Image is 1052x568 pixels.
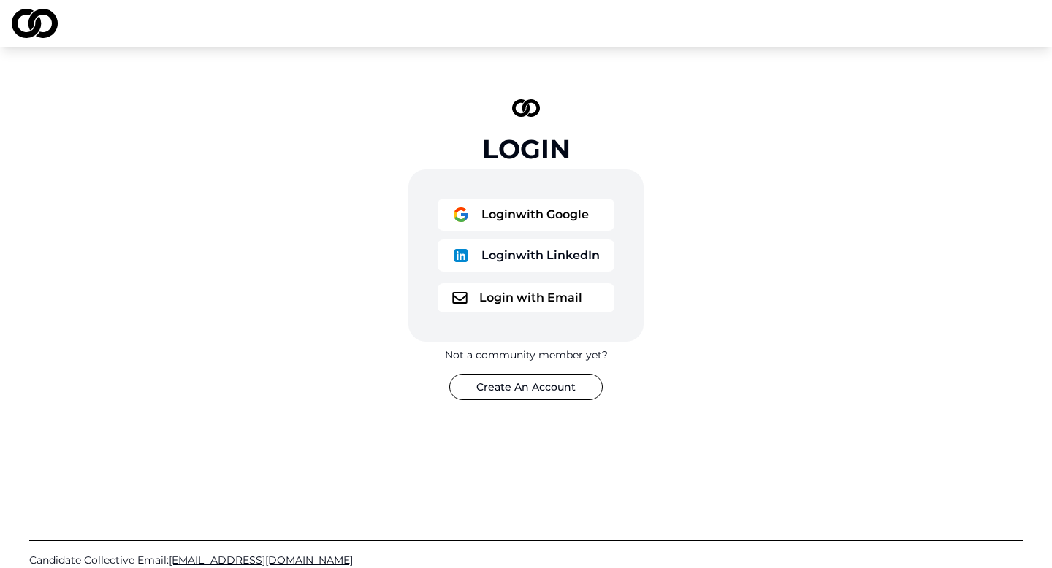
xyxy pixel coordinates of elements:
img: logo [452,292,468,304]
img: logo [452,206,470,223]
button: logoLoginwith Google [438,199,614,231]
a: Candidate Collective Email:[EMAIL_ADDRESS][DOMAIN_NAME] [29,553,1023,567]
button: logoLoginwith LinkedIn [438,239,614,272]
img: logo [452,247,470,264]
div: Not a community member yet? [445,348,608,362]
img: logo [512,99,540,117]
button: logoLogin with Email [438,283,614,312]
img: logo [12,9,58,38]
span: [EMAIL_ADDRESS][DOMAIN_NAME] [169,553,353,567]
button: Create An Account [449,374,603,400]
div: Login [482,134,571,164]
